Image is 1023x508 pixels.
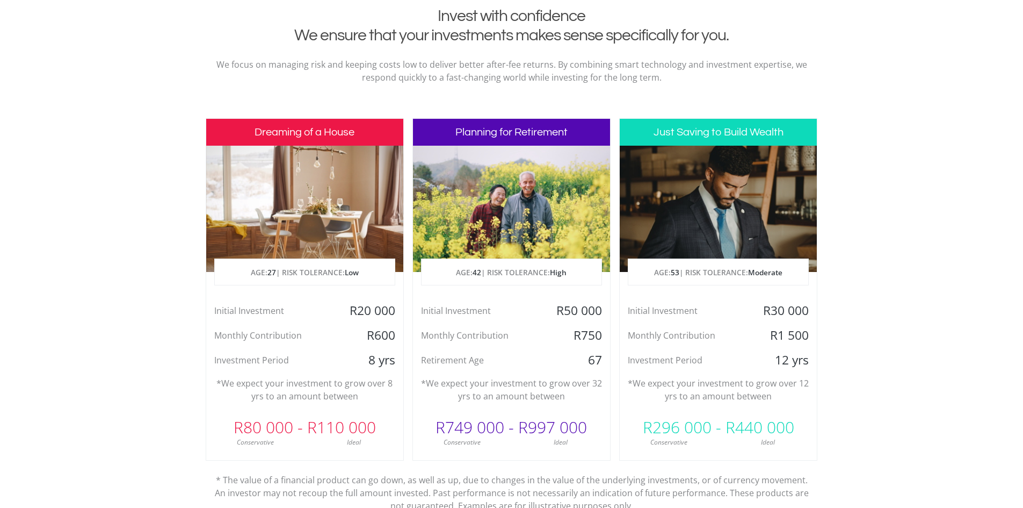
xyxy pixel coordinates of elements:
div: Ideal [511,438,610,447]
h3: Dreaming of a House [206,119,403,146]
div: Initial Investment [620,303,751,319]
p: AGE: | RISK TOLERANCE: [628,259,808,286]
div: R80 000 - R110 000 [206,411,403,443]
div: Initial Investment [413,303,545,319]
div: Retirement Age [413,352,545,368]
p: *We expect your investment to grow over 8 yrs to an amount between [214,377,395,403]
div: Monthly Contribution [206,327,338,344]
span: 27 [267,267,276,277]
span: 53 [671,267,679,277]
div: R749 000 - R997 000 [413,411,610,443]
h3: Just Saving to Build Wealth [620,119,817,146]
div: R750 [545,327,610,344]
p: *We expect your investment to grow over 12 yrs to an amount between [628,377,809,403]
div: R600 [337,327,403,344]
p: AGE: | RISK TOLERANCE: [215,259,395,286]
div: Ideal [304,438,403,447]
div: R1 500 [751,327,817,344]
p: AGE: | RISK TOLERANCE: [422,259,601,286]
div: Conservative [620,438,719,447]
div: 8 yrs [337,352,403,368]
h2: Invest with confidence We ensure that your investments makes sense specifically for you. [214,6,810,45]
div: 12 yrs [751,352,817,368]
div: Monthly Contribution [413,327,545,344]
div: R50 000 [545,303,610,319]
span: Moderate [748,267,782,277]
h3: Planning for Retirement [413,119,610,146]
div: R296 000 - R440 000 [620,411,817,443]
div: 67 [545,352,610,368]
div: Ideal [719,438,817,447]
div: Initial Investment [206,303,338,319]
div: R30 000 [751,303,817,319]
div: Monthly Contribution [620,327,751,344]
p: We focus on managing risk and keeping costs low to deliver better after-fee returns. By combining... [214,58,810,84]
div: Investment Period [206,352,338,368]
div: Investment Period [620,352,751,368]
div: Conservative [413,438,512,447]
span: Low [345,267,359,277]
div: Conservative [206,438,305,447]
span: 42 [473,267,481,277]
div: R20 000 [337,303,403,319]
span: High [550,267,567,277]
p: *We expect your investment to grow over 32 yrs to an amount between [421,377,602,403]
